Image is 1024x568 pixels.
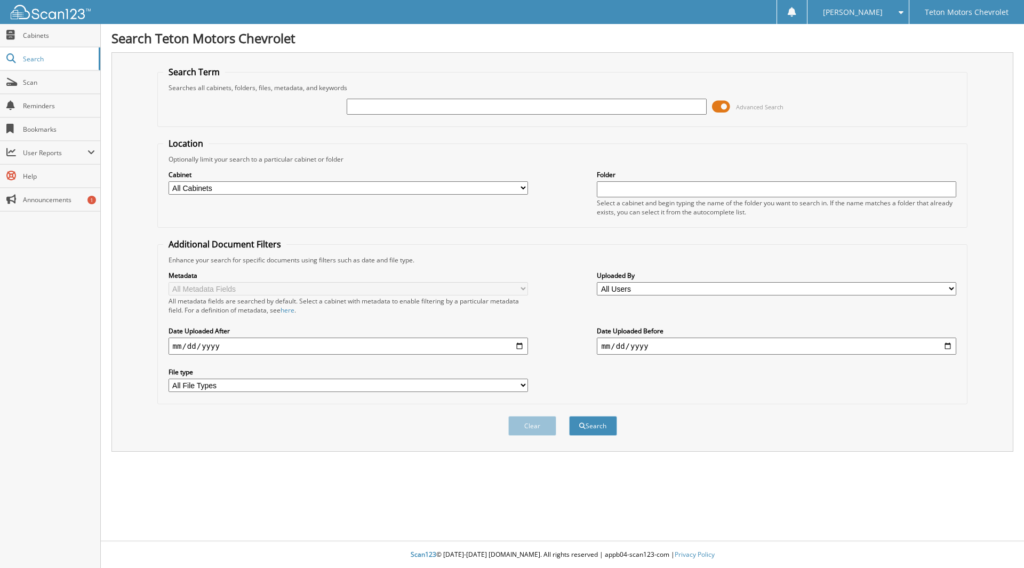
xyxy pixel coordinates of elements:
span: Scan [23,78,95,87]
span: Reminders [23,101,95,110]
span: Search [23,54,93,63]
label: Uploaded By [597,271,956,280]
input: start [169,338,528,355]
div: Searches all cabinets, folders, files, metadata, and keywords [163,83,962,92]
label: Folder [597,170,956,179]
legend: Additional Document Filters [163,238,286,250]
label: Date Uploaded After [169,326,528,335]
button: Search [569,416,617,436]
legend: Location [163,138,209,149]
button: Clear [508,416,556,436]
span: [PERSON_NAME] [823,9,883,15]
div: All metadata fields are searched by default. Select a cabinet with metadata to enable filtering b... [169,297,528,315]
div: Enhance your search for specific documents using filters such as date and file type. [163,255,962,265]
span: Bookmarks [23,125,95,134]
label: Date Uploaded Before [597,326,956,335]
label: Metadata [169,271,528,280]
div: Select a cabinet and begin typing the name of the folder you want to search in. If the name match... [597,198,956,217]
a: Privacy Policy [675,550,715,559]
img: scan123-logo-white.svg [11,5,91,19]
h1: Search Teton Motors Chevrolet [111,29,1013,47]
div: Optionally limit your search to a particular cabinet or folder [163,155,962,164]
span: Cabinets [23,31,95,40]
span: Advanced Search [736,103,783,111]
div: 1 [87,196,96,204]
legend: Search Term [163,66,225,78]
label: Cabinet [169,170,528,179]
div: © [DATE]-[DATE] [DOMAIN_NAME]. All rights reserved | appb04-scan123-com | [101,542,1024,568]
span: Help [23,172,95,181]
input: end [597,338,956,355]
label: File type [169,367,528,377]
a: here [281,306,294,315]
span: Teton Motors Chevrolet [925,9,1009,15]
span: Scan123 [411,550,436,559]
span: User Reports [23,148,87,157]
span: Announcements [23,195,95,204]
